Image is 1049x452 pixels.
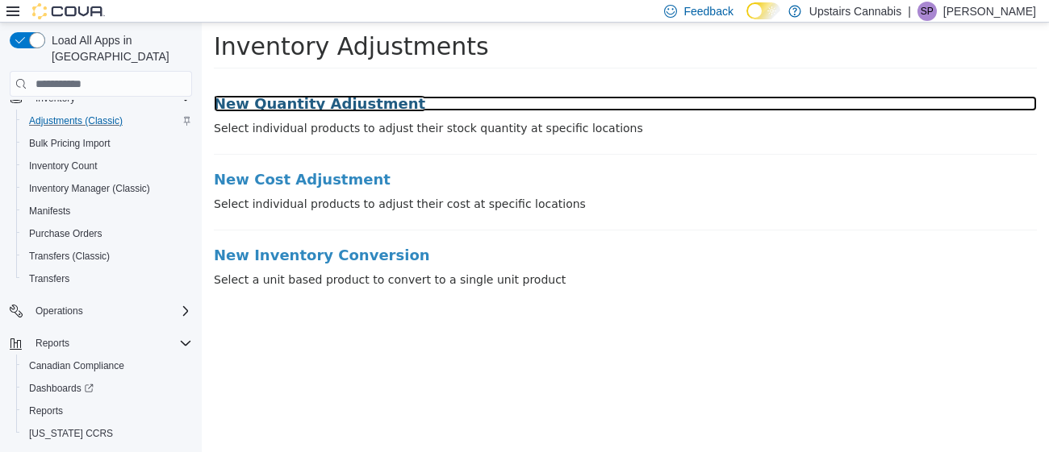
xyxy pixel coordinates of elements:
button: Transfers [16,267,199,290]
span: Transfers [23,269,192,288]
span: Canadian Compliance [23,356,192,375]
span: Bulk Pricing Import [23,134,192,153]
span: SP [921,2,934,21]
a: New Inventory Conversion [12,225,835,241]
span: Operations [36,305,83,317]
input: Dark Mode [746,2,780,19]
button: Purchase Orders [16,222,199,245]
span: Dashboards [29,382,94,395]
button: Adjustments (Classic) [16,110,199,132]
span: Inventory Manager (Classic) [23,179,192,198]
span: Reports [36,337,69,350]
button: Bulk Pricing Import [16,132,199,155]
p: Upstairs Cannabis [809,2,901,21]
button: Inventory Manager (Classic) [16,177,199,200]
p: | [908,2,911,21]
a: New Cost Adjustment [12,149,835,165]
button: Operations [3,300,199,322]
a: Transfers (Classic) [23,247,116,266]
a: Reports [23,401,69,421]
a: Manifests [23,201,77,221]
a: Canadian Compliance [23,356,131,375]
span: Inventory Count [29,160,98,172]
button: [US_STATE] CCRS [16,422,199,445]
a: Bulk Pricing Import [23,134,117,153]
a: [US_STATE] CCRS [23,424,119,443]
span: Transfers [29,272,69,285]
div: Sean Paradis [917,2,937,21]
span: Transfers (Classic) [23,247,192,266]
span: Operations [29,301,192,321]
span: Canadian Compliance [29,359,124,372]
span: Reports [29,334,192,353]
a: Dashboards [16,377,199,400]
span: Inventory Count [23,156,192,176]
a: Inventory Count [23,156,104,176]
span: Manifests [29,205,70,218]
span: Manifests [23,201,192,221]
span: Reports [29,404,63,417]
span: Purchase Orders [29,227,102,240]
button: Transfers (Classic) [16,245,199,267]
button: Reports [16,400,199,422]
p: [PERSON_NAME] [943,2,1036,21]
span: Purchase Orders [23,224,192,243]
span: Inventory Manager (Classic) [29,182,150,195]
a: Adjustments (Classic) [23,111,129,131]
span: Reports [23,401,192,421]
button: Reports [3,332,199,355]
a: Transfers [23,269,76,288]
span: Bulk Pricing Import [29,137,111,150]
span: Adjustments (Classic) [29,114,123,127]
span: Load All Apps in [GEOGRAPHIC_DATA] [45,32,192,64]
span: Transfers (Classic) [29,250,110,263]
p: Select individual products to adjust their cost at specific locations [12,173,835,190]
span: Dashboards [23,379,192,398]
button: Operations [29,301,90,321]
a: Dashboards [23,379,100,398]
button: Inventory Count [16,155,199,177]
span: Dark Mode [746,19,747,20]
span: Adjustments (Classic) [23,111,192,131]
span: Feedback [683,3,733,19]
a: Purchase Orders [23,224,109,243]
a: Inventory Manager (Classic) [23,179,157,198]
p: Select a unit based product to convert to a single unit product [12,249,835,266]
a: New Quantity Adjustment [12,73,835,89]
span: [US_STATE] CCRS [29,427,113,440]
button: Manifests [16,200,199,222]
img: Cova [32,3,105,19]
span: Washington CCRS [23,424,192,443]
button: Canadian Compliance [16,355,199,377]
button: Reports [29,334,76,353]
p: Select individual products to adjust their stock quantity at specific locations [12,97,835,114]
span: Inventory Adjustments [12,10,287,38]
